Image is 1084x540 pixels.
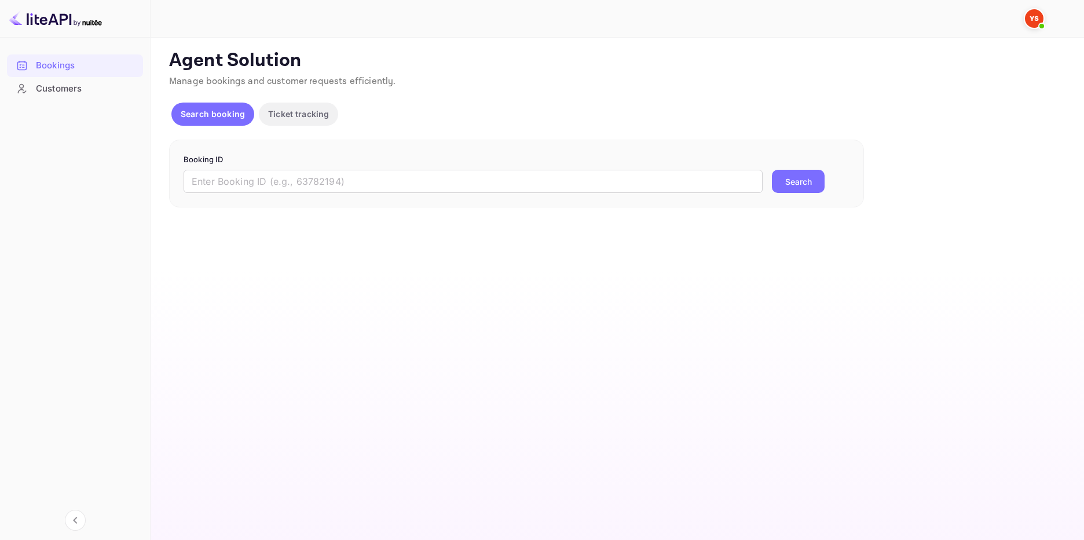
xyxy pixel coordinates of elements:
p: Ticket tracking [268,108,329,120]
div: Customers [7,78,143,100]
a: Bookings [7,54,143,76]
p: Search booking [181,108,245,120]
button: Search [772,170,825,193]
input: Enter Booking ID (e.g., 63782194) [184,170,763,193]
p: Booking ID [184,154,849,166]
img: LiteAPI logo [9,9,102,28]
div: Customers [36,82,137,96]
img: Yandex Support [1025,9,1043,28]
a: Customers [7,78,143,99]
p: Agent Solution [169,49,1063,72]
div: Bookings [36,59,137,72]
button: Collapse navigation [65,510,86,531]
div: Bookings [7,54,143,77]
span: Manage bookings and customer requests efficiently. [169,75,396,87]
